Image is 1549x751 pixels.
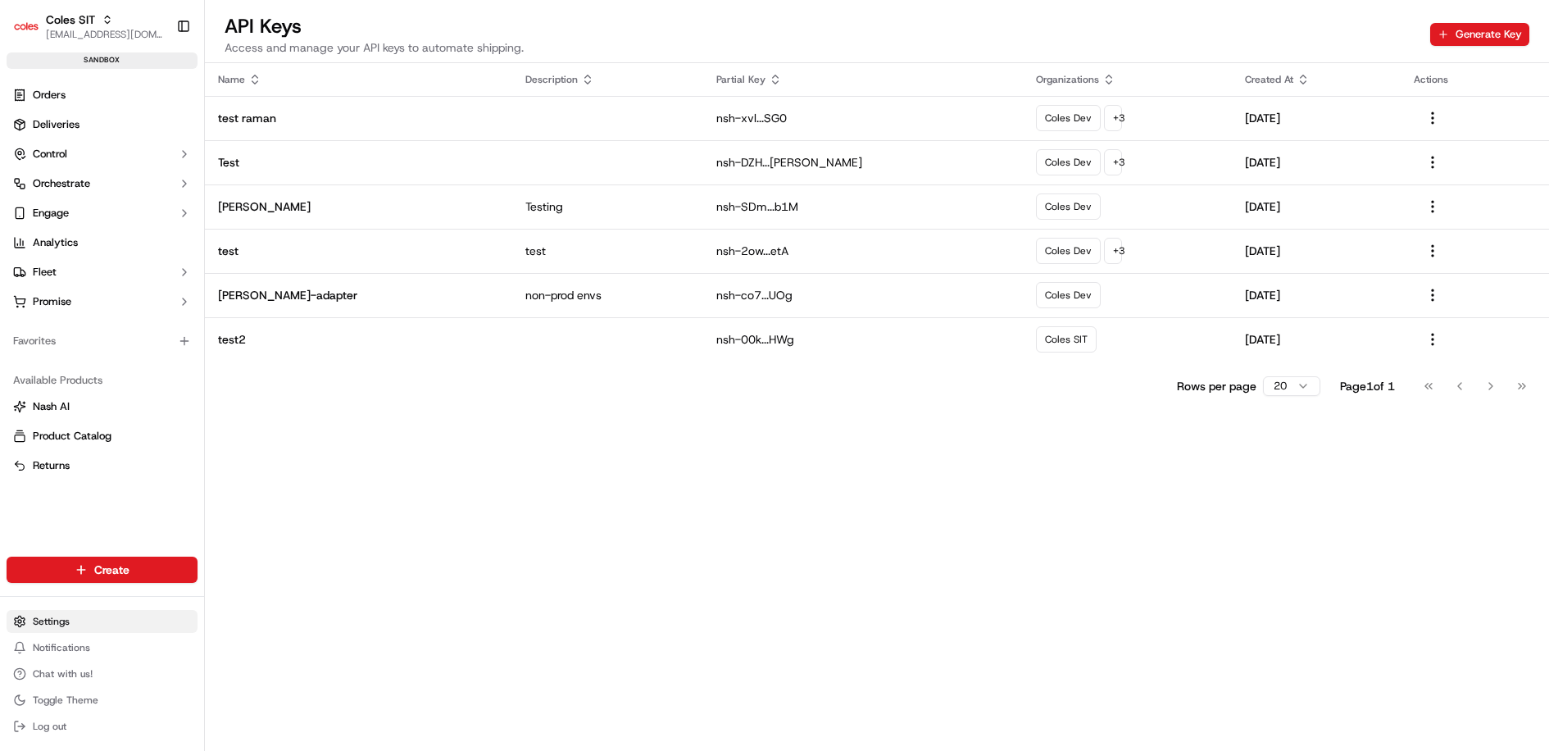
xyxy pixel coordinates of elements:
[1177,378,1256,394] p: Rows per page
[33,294,71,309] span: Promise
[46,11,95,28] button: Coles SIT
[56,156,269,172] div: Start new chat
[33,117,79,132] span: Deliveries
[1245,331,1388,348] p: [DATE]
[7,367,198,394] div: Available Products
[7,423,198,449] button: Product Catalog
[7,82,198,108] a: Orders
[33,399,70,414] span: Nash AI
[1414,73,1536,86] div: Actions
[525,198,689,215] p: Testing
[33,237,125,253] span: Knowledge Base
[7,453,198,479] button: Returns
[33,458,70,473] span: Returns
[7,610,198,633] button: Settings
[225,39,524,56] p: Access and manage your API keys to automate shipping.
[7,715,198,738] button: Log out
[13,13,39,39] img: Coles SIT
[33,206,69,221] span: Engage
[7,112,198,138] a: Deliveries
[94,562,129,578] span: Create
[218,331,499,348] p: test2
[16,156,46,185] img: 1736555255976-a54dd68f-1ca7-489b-9aae-adbdc363a1c4
[33,615,70,628] span: Settings
[525,243,689,259] p: test
[1340,378,1395,394] div: Page 1 of 1
[1245,154,1388,171] p: [DATE]
[1245,198,1388,215] p: [DATE]
[716,331,1010,348] p: nsh-00k...HWg
[33,694,98,707] span: Toggle Theme
[218,73,499,86] div: Name
[218,287,499,303] p: [PERSON_NAME]-adapter
[7,689,198,712] button: Toggle Theme
[56,172,207,185] div: We're available if you need us!
[7,259,198,285] button: Fleet
[716,243,1010,259] p: nsh-2ow...etA
[1245,73,1388,86] div: Created At
[218,110,499,126] p: test raman
[13,429,191,444] a: Product Catalog
[525,287,689,303] p: non-prod envs
[16,65,298,91] p: Welcome 👋
[716,198,1010,215] p: nsh-SDm...b1M
[7,662,198,685] button: Chat with us!
[7,52,198,69] div: sandbox
[16,239,30,252] div: 📗
[1036,105,1101,131] div: Coles Dev
[279,161,298,180] button: Start new chat
[7,141,198,167] button: Control
[7,636,198,659] button: Notifications
[10,230,132,260] a: 📗Knowledge Base
[33,235,78,250] span: Analytics
[716,154,1010,171] p: nsh-DZH...[PERSON_NAME]
[7,230,198,256] a: Analytics
[33,641,90,654] span: Notifications
[218,198,499,215] p: [PERSON_NAME]
[33,147,67,162] span: Control
[7,7,170,46] button: Coles SITColes SIT[EMAIL_ADDRESS][DOMAIN_NAME]
[7,171,198,197] button: Orchestrate
[33,88,66,102] span: Orders
[7,328,198,354] div: Favorites
[7,289,198,315] button: Promise
[16,16,49,48] img: Nash
[1430,23,1529,46] button: Generate Key
[43,105,295,122] input: Got a question? Start typing here...
[33,667,93,680] span: Chat with us!
[132,230,270,260] a: 💻API Documentation
[155,237,263,253] span: API Documentation
[1245,287,1388,303] p: [DATE]
[163,277,198,289] span: Pylon
[116,276,198,289] a: Powered byPylon
[7,200,198,226] button: Engage
[716,110,1010,126] p: nsh-xvl...SG0
[716,287,1010,303] p: nsh-co7...UOg
[13,458,191,473] a: Returns
[1104,238,1122,264] div: + 3
[525,73,689,86] div: Description
[1036,193,1101,220] div: Coles Dev
[33,176,90,191] span: Orchestrate
[33,429,111,444] span: Product Catalog
[46,28,163,41] button: [EMAIL_ADDRESS][DOMAIN_NAME]
[218,243,499,259] p: test
[218,154,499,171] p: Test
[139,239,152,252] div: 💻
[1036,73,1219,86] div: Organizations
[1036,326,1097,353] div: Coles SIT
[1036,149,1101,175] div: Coles Dev
[1104,105,1122,131] div: + 3
[13,399,191,414] a: Nash AI
[225,13,524,39] h2: API Keys
[1104,149,1122,175] div: + 3
[1036,282,1101,308] div: Coles Dev
[1245,243,1388,259] p: [DATE]
[1036,238,1101,264] div: Coles Dev
[33,720,66,733] span: Log out
[7,394,198,420] button: Nash AI
[7,557,198,583] button: Create
[33,265,57,280] span: Fleet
